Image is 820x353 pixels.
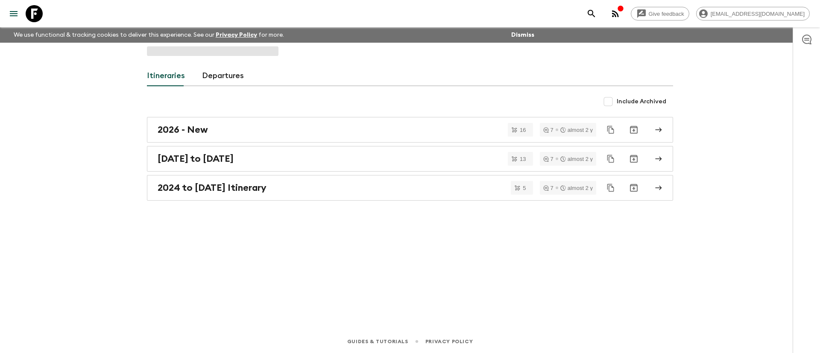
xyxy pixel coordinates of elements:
[347,337,408,346] a: Guides & Tutorials
[5,5,22,22] button: menu
[560,127,593,133] div: almost 2 y
[631,7,689,20] a: Give feedback
[603,151,618,166] button: Duplicate
[560,156,593,162] div: almost 2 y
[158,153,234,164] h2: [DATE] to [DATE]
[644,11,689,17] span: Give feedback
[158,182,266,193] h2: 2024 to [DATE] Itinerary
[158,124,208,135] h2: 2026 - New
[625,150,642,167] button: Archive
[603,180,618,195] button: Duplicate
[147,66,185,86] a: Itineraries
[583,5,600,22] button: search adventures
[202,66,244,86] a: Departures
[706,11,809,17] span: [EMAIL_ADDRESS][DOMAIN_NAME]
[696,7,810,20] div: [EMAIL_ADDRESS][DOMAIN_NAME]
[543,127,553,133] div: 7
[216,32,257,38] a: Privacy Policy
[147,146,673,172] a: [DATE] to [DATE]
[617,97,666,106] span: Include Archived
[543,156,553,162] div: 7
[425,337,473,346] a: Privacy Policy
[625,179,642,196] button: Archive
[543,185,553,191] div: 7
[10,27,287,43] p: We use functional & tracking cookies to deliver this experience. See our for more.
[147,175,673,201] a: 2024 to [DATE] Itinerary
[147,117,673,143] a: 2026 - New
[518,185,531,191] span: 5
[625,121,642,138] button: Archive
[603,122,618,137] button: Duplicate
[515,156,531,162] span: 13
[515,127,531,133] span: 16
[509,29,536,41] button: Dismiss
[560,185,593,191] div: almost 2 y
